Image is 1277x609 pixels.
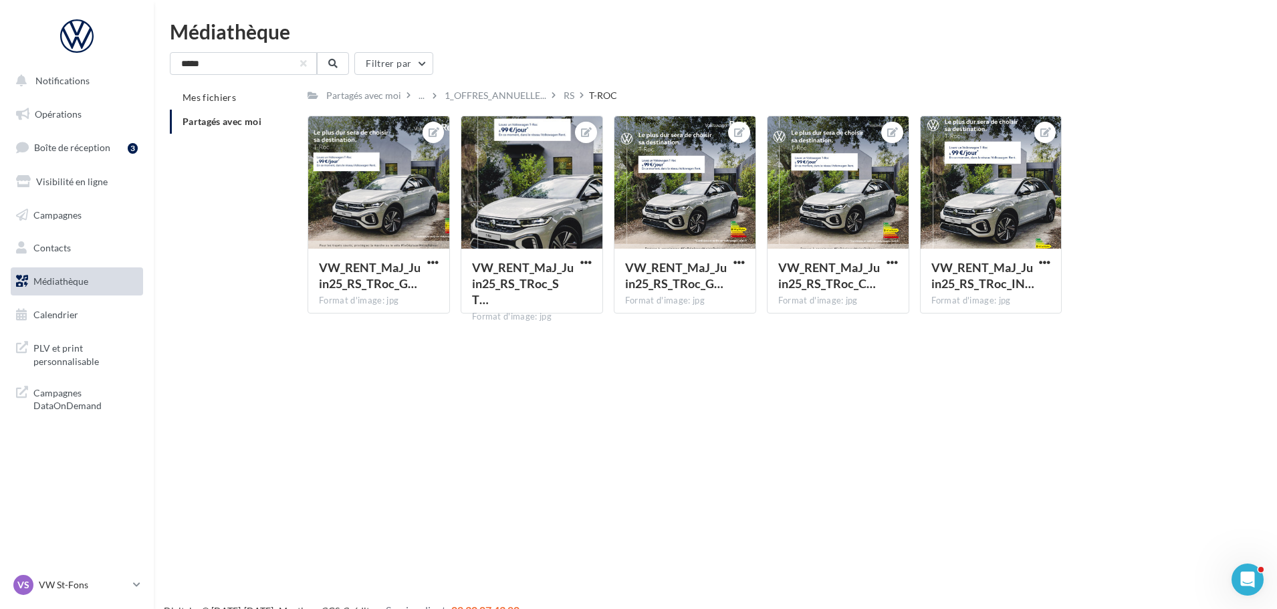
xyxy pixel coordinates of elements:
[11,572,143,598] a: VS VW St-Fons
[8,334,146,373] a: PLV et print personnalisable
[8,234,146,262] a: Contacts
[35,108,82,120] span: Opérations
[8,301,146,329] a: Calendrier
[319,295,439,307] div: Format d'image: jpg
[8,100,146,128] a: Opérations
[128,143,138,154] div: 3
[931,260,1034,291] span: VW_RENT_MaJ_Juin25_RS_TRoc_INSTA
[319,260,421,291] span: VW_RENT_MaJ_Juin25_RS_TRoc_GMB
[8,378,146,418] a: Campagnes DataOnDemand
[36,176,108,187] span: Visibilité en ligne
[472,260,574,307] span: VW_RENT_MaJ_Juin25_RS_TRoc_STORY
[778,260,880,291] span: VW_RENT_MaJ_Juin25_RS_TRoc_CARRE
[8,133,146,162] a: Boîte de réception3
[931,295,1051,307] div: Format d'image: jpg
[33,384,138,412] span: Campagnes DataOnDemand
[326,89,401,102] div: Partagés avec moi
[778,295,898,307] div: Format d'image: jpg
[445,89,546,102] span: 1_OFFRES_ANNUELLE...
[33,309,78,320] span: Calendrier
[33,209,82,220] span: Campagnes
[354,52,433,75] button: Filtrer par
[33,242,71,253] span: Contacts
[8,67,140,95] button: Notifications
[183,116,261,127] span: Partagés avec moi
[39,578,128,592] p: VW St-Fons
[170,21,1261,41] div: Médiathèque
[33,339,138,368] span: PLV et print personnalisable
[589,89,617,102] div: T-ROC
[8,168,146,196] a: Visibilité en ligne
[1232,564,1264,596] iframe: Intercom live chat
[33,275,88,287] span: Médiathèque
[8,201,146,229] a: Campagnes
[472,311,592,323] div: Format d'image: jpg
[8,267,146,295] a: Médiathèque
[564,89,574,102] div: RS
[416,86,427,105] div: ...
[625,260,727,291] span: VW_RENT_MaJ_Juin25_RS_TRoc_GMB_720x720px
[35,75,90,86] span: Notifications
[34,142,110,153] span: Boîte de réception
[625,295,745,307] div: Format d'image: jpg
[17,578,29,592] span: VS
[183,92,236,103] span: Mes fichiers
